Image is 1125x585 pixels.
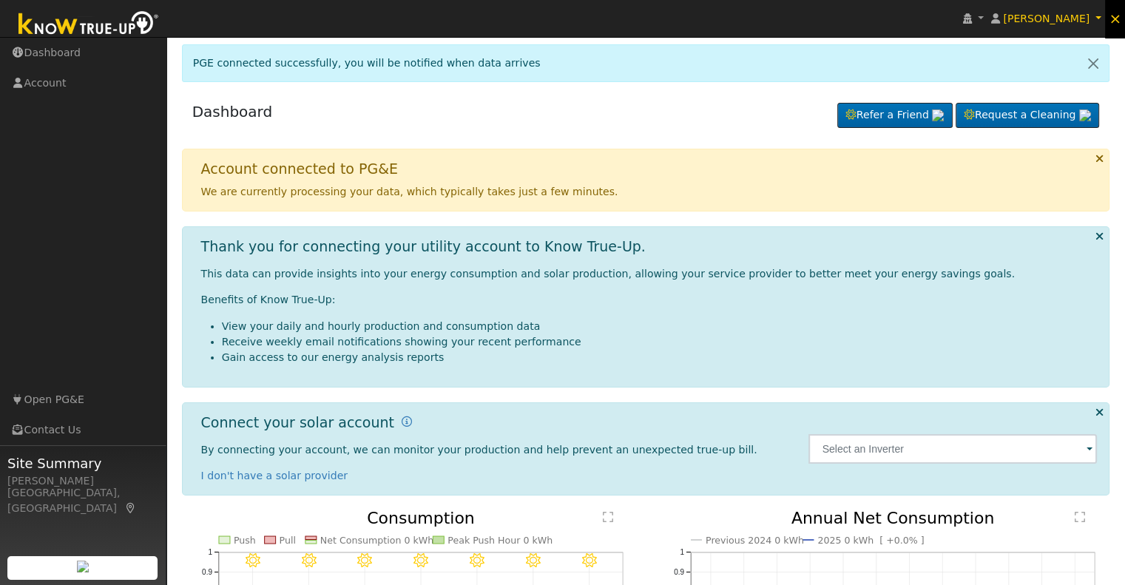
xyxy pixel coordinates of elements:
a: Close [1078,45,1109,81]
text: Previous 2024 0 kWh [706,535,804,546]
i: 8/17 - Clear [526,553,541,568]
text:  [603,511,613,523]
i: 8/18 - Clear [582,553,597,568]
i: 8/14 - Clear [357,553,372,568]
img: retrieve [932,109,944,121]
text: 0.9 [202,568,212,576]
i: 8/12 - Clear [245,553,260,568]
li: View your daily and hourly production and consumption data [222,319,1098,334]
p: Benefits of Know True-Up: [201,292,1098,308]
h1: Connect your solar account [201,414,394,431]
text:  [1075,511,1085,523]
span: Site Summary [7,453,158,473]
a: Refer a Friend [837,103,953,128]
h1: Account connected to PG&E [201,160,398,177]
text: Pull [279,535,295,546]
text: 1 [208,548,212,556]
a: Request a Cleaning [956,103,1099,128]
text: 2025 0 kWh [ +0.0% ] [817,535,924,546]
img: retrieve [1079,109,1091,121]
a: Dashboard [192,103,273,121]
text: Push [234,535,256,546]
text: 1 [680,548,684,556]
div: [GEOGRAPHIC_DATA], [GEOGRAPHIC_DATA] [7,485,158,516]
i: 8/15 - Clear [413,553,428,568]
img: Know True-Up [11,8,166,41]
h1: Thank you for connecting your utility account to Know True-Up. [201,238,646,255]
text: 0.9 [674,568,684,576]
text: Annual Net Consumption [791,509,995,527]
span: × [1109,10,1121,27]
div: PGE connected successfully, you will be notified when data arrives [182,44,1110,82]
a: Map [124,502,138,514]
div: [PERSON_NAME] [7,473,158,489]
span: By connecting your account, we can monitor your production and help prevent an unexpected true-up... [201,444,757,456]
i: 8/16 - Clear [470,553,484,568]
text: Consumption [367,509,475,527]
text: Net Consumption 0 kWh [320,535,433,546]
span: We are currently processing your data, which typically takes just a few minutes. [201,186,618,197]
li: Receive weekly email notifications showing your recent performance [222,334,1098,350]
span: [PERSON_NAME] [1003,13,1089,24]
span: This data can provide insights into your energy consumption and solar production, allowing your s... [201,268,1015,280]
a: I don't have a solar provider [201,470,348,481]
input: Select an Inverter [808,434,1097,464]
li: Gain access to our energy analysis reports [222,350,1098,365]
i: 8/13 - Clear [301,553,316,568]
img: retrieve [77,561,89,572]
text: Peak Push Hour 0 kWh [447,535,553,546]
